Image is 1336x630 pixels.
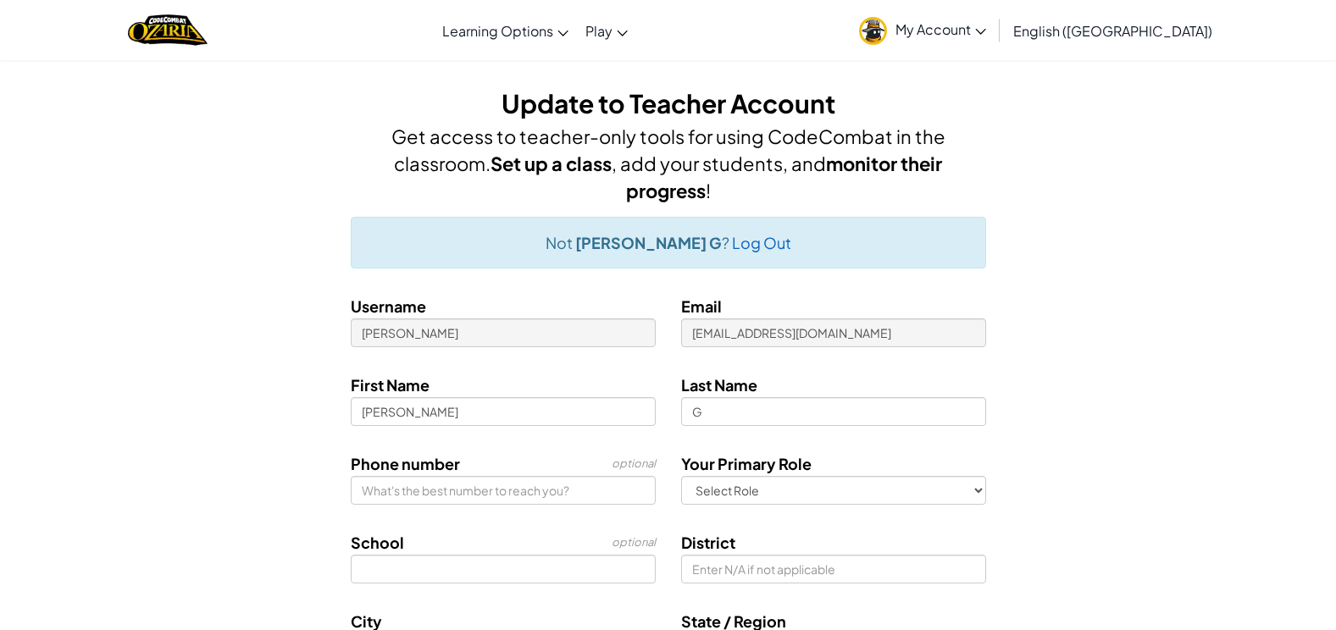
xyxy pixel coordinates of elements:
[128,13,207,47] img: Home
[681,530,986,555] span: District
[729,233,791,252] a: Log Out
[1013,22,1212,40] span: English ([GEOGRAPHIC_DATA])
[351,533,404,552] span: School
[585,22,613,40] span: Play
[351,85,986,123] h3: Update to Teacher Account
[859,17,887,45] img: avatar
[351,454,460,473] span: Phone number
[681,296,722,316] span: Email
[546,233,575,252] span: Not
[434,8,577,53] a: Learning Options
[351,375,430,395] span: First Name
[612,451,656,476] span: optional
[351,123,986,204] h4: Get access to teacher-only tools for using CodeCombat in the classroom. , add your students, and !
[681,454,812,473] span: Your Primary Role
[364,230,973,255] div: ?
[351,476,656,505] input: What's the best number to reach you?
[612,530,656,555] span: optional
[577,8,636,53] a: Play
[681,555,986,583] input: Enter N/A if not applicable
[1005,8,1221,53] a: English ([GEOGRAPHIC_DATA])
[681,375,757,395] span: Last Name
[895,20,986,38] span: My Account
[442,22,553,40] span: Learning Options
[575,233,722,252] strong: [PERSON_NAME] G
[351,296,426,316] span: Username
[851,3,995,57] a: My Account
[128,13,207,47] a: Ozaria by CodeCombat logo
[491,152,612,175] strong: Set up a class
